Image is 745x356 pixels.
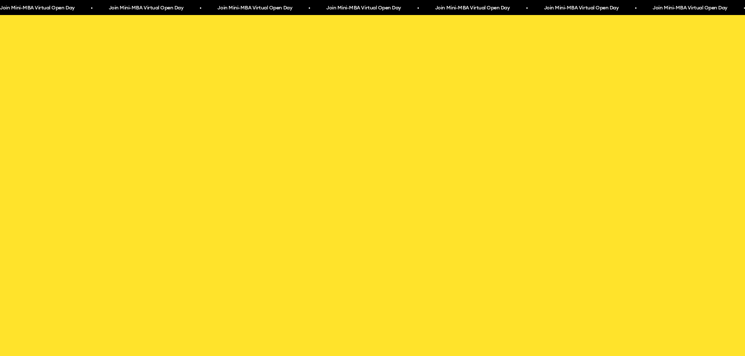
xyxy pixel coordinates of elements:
span: • [526,3,528,14]
span: • [91,3,93,14]
span: • [417,3,419,14]
span: • [200,3,201,14]
span: • [309,3,310,14]
span: • [635,3,636,14]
